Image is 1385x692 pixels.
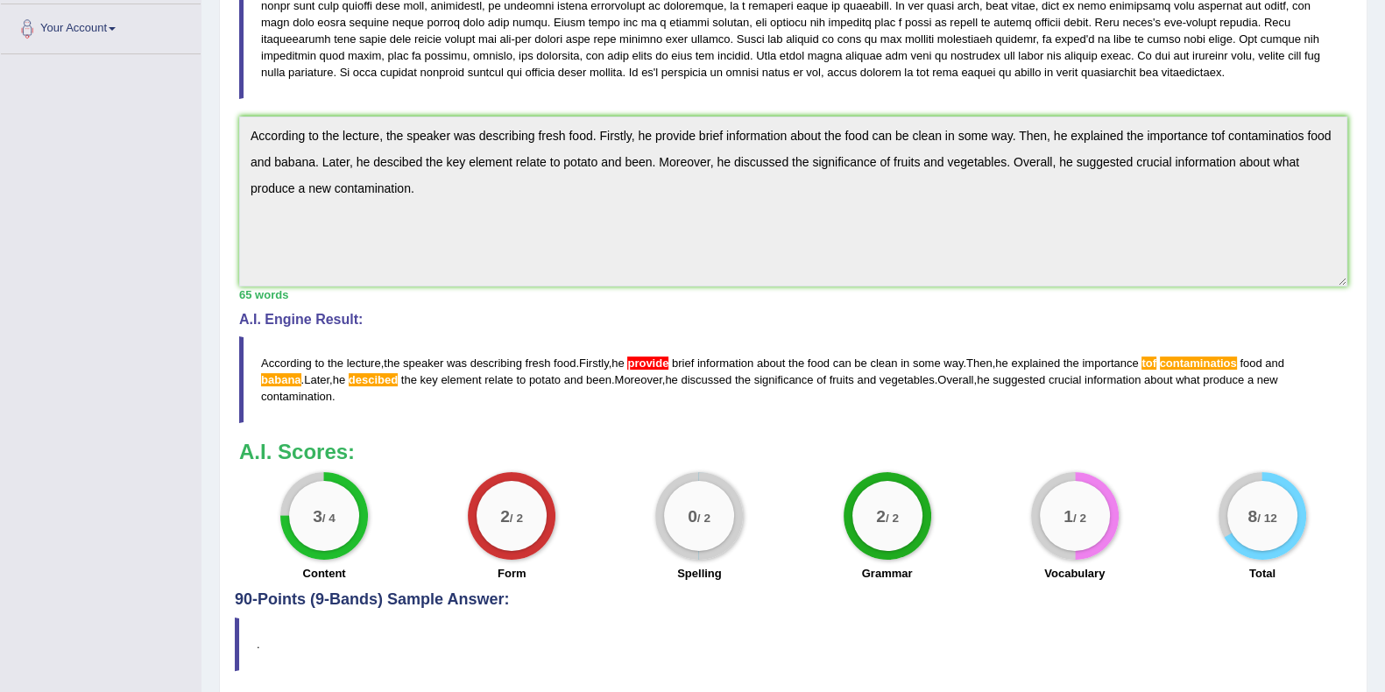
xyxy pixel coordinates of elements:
[314,357,324,370] span: to
[586,373,611,386] span: been
[1247,373,1254,386] span: a
[870,357,897,370] span: clean
[239,440,355,463] b: A.I. Scores:
[688,506,697,526] big: 0
[816,373,826,386] span: of
[966,357,993,370] span: Then
[830,373,854,386] span: fruits
[304,373,329,386] span: Later
[498,565,526,582] label: Form
[564,373,583,386] span: and
[510,512,523,525] small: / 2
[261,357,312,370] span: According
[1085,373,1141,386] span: information
[876,506,886,526] big: 2
[1144,373,1173,386] span: about
[735,373,751,386] span: the
[913,357,941,370] span: some
[1203,373,1244,386] span: produce
[901,357,909,370] span: in
[1049,373,1082,386] span: crucial
[697,512,710,525] small: / 2
[1141,357,1156,370] span: Possible spelling mistake found. (did you mean: TOF)
[862,565,913,582] label: Grammar
[349,373,398,386] span: Possible spelling mistake found. (did you mean: described)
[484,373,513,386] span: relate
[328,357,343,370] span: the
[420,373,437,386] span: key
[611,357,624,370] span: he
[261,373,301,386] span: Possible spelling mistake found. (did you mean: banana)
[672,357,694,370] span: brief
[1240,357,1261,370] span: food
[857,373,876,386] span: and
[579,357,609,370] span: Firstly
[554,357,576,370] span: food
[854,357,866,370] span: be
[1011,357,1060,370] span: explained
[303,565,346,582] label: Content
[447,357,467,370] span: was
[500,506,510,526] big: 2
[441,373,481,386] span: element
[1063,357,1079,370] span: the
[403,357,443,370] span: speaker
[977,373,989,386] span: he
[677,565,722,582] label: Spelling
[313,506,322,526] big: 3
[239,336,1347,423] blockquote: , . , . , . , . , . , .
[665,373,677,386] span: he
[754,373,814,386] span: significance
[322,512,336,525] small: / 4
[681,373,731,386] span: discussed
[1249,565,1275,582] label: Total
[261,390,332,403] span: contamination
[529,373,561,386] span: potato
[833,357,851,370] span: can
[1160,357,1237,370] span: Possible spelling mistake found. (did you mean: contamination)
[697,357,753,370] span: information
[1257,373,1278,386] span: new
[1265,357,1284,370] span: and
[808,357,830,370] span: food
[757,357,786,370] span: about
[1072,512,1085,525] small: / 2
[627,357,668,370] span: The pronoun ‘he’ is usually used with a third-person or a past tense verb. (did you mean: provides)
[239,312,1347,328] h4: A.I. Engine Result:
[470,357,522,370] span: describing
[235,618,1352,671] blockquote: .
[1247,506,1257,526] big: 8
[347,357,381,370] span: lecture
[1257,512,1277,525] small: / 12
[1063,506,1073,526] big: 1
[788,357,804,370] span: the
[993,373,1045,386] span: suggested
[1082,357,1138,370] span: importance
[516,373,526,386] span: to
[937,373,973,386] span: Overall
[943,357,963,370] span: way
[880,373,935,386] span: vegetables
[401,373,417,386] span: the
[1,4,201,48] a: Your Account
[1176,373,1199,386] span: what
[614,373,661,386] span: Moreover
[333,373,345,386] span: he
[1044,565,1105,582] label: Vocabulary
[525,357,550,370] span: fresh
[885,512,898,525] small: / 2
[995,357,1007,370] span: he
[384,357,399,370] span: the
[239,286,1347,303] div: 65 words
